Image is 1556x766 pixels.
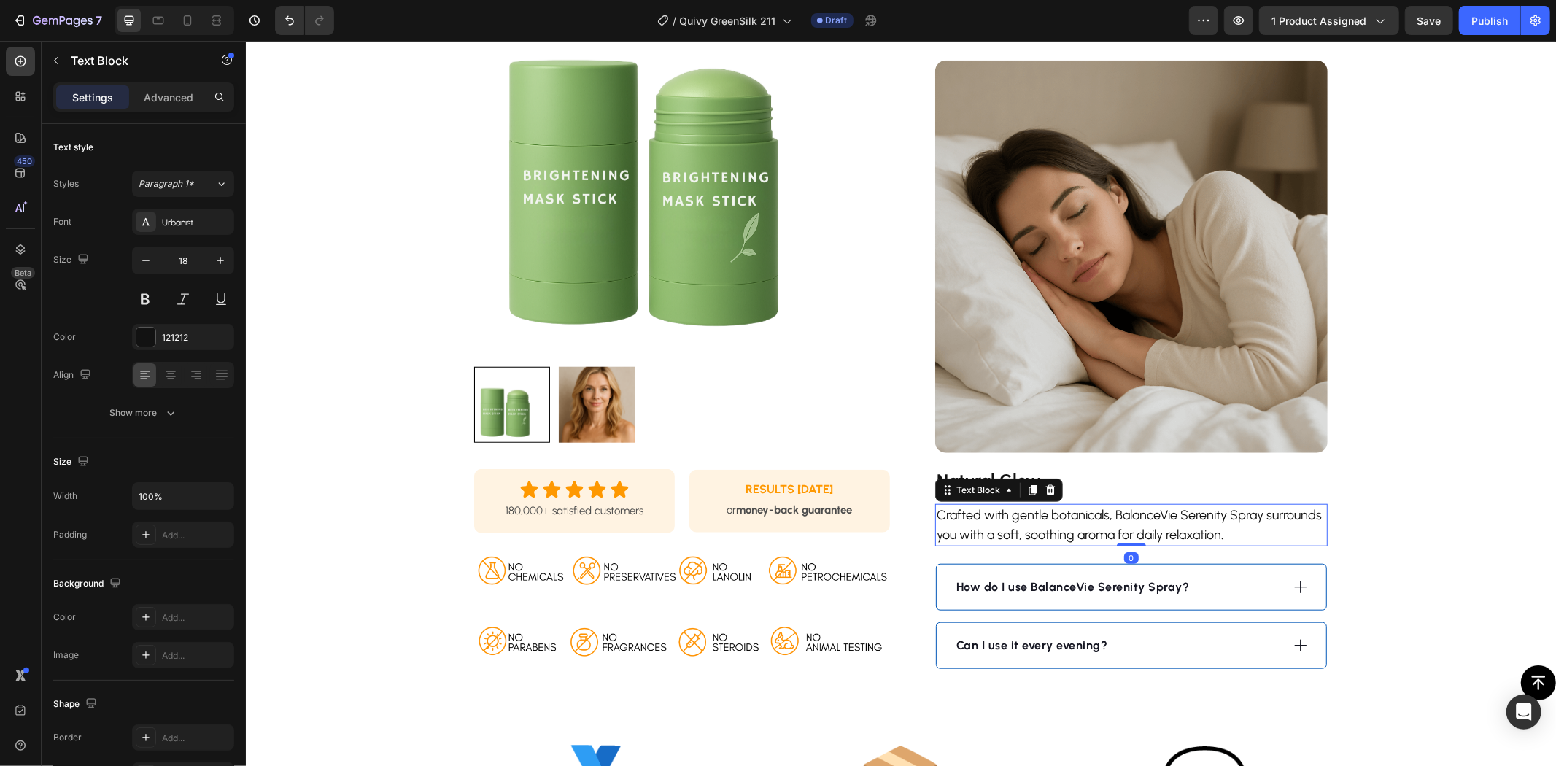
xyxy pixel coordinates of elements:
p: Advanced [144,90,193,105]
div: Styles [53,177,79,190]
img: gempages_569184086220866581-94399e82-e287-46c2-8578-77c42072b487.png [228,508,644,626]
div: Color [53,330,76,344]
div: Beta [11,267,35,279]
button: Show more [53,400,234,426]
div: Add... [162,611,231,624]
p: or [467,460,621,480]
div: 121212 [162,331,231,344]
span: Quivy GreenSilk 211 [680,13,776,28]
h2: Rich Text Editor. Editing area: main [689,427,1082,452]
h2: RESULTS [DATE] [465,441,622,459]
div: Open Intercom Messenger [1506,695,1541,730]
div: Padding [53,528,87,541]
iframe: Design area [246,41,1556,766]
div: Text style [53,141,93,154]
div: Text Block [708,443,757,456]
div: Size [53,452,92,472]
button: 1 product assigned [1259,6,1399,35]
span: Paragraph 1* [139,177,194,190]
span: / [673,13,677,28]
div: Width [53,490,77,503]
div: Urbanist [162,216,231,229]
span: Save [1417,15,1441,27]
p: 7 [96,12,102,29]
strong: How do I use BalanceVie Serenity Spray? [711,539,944,553]
p: 180,000+ satisfied customers [252,461,406,481]
div: Image [53,649,79,662]
strong: Can I use it every evening? [711,597,862,611]
p: ⁠⁠⁠⁠⁠⁠⁠ [691,428,1080,451]
div: Background [53,574,124,594]
p: Crafted with gentle botanicals, BalanceVie Serenity Spray surrounds you with a soft, soothing aro... [691,465,1080,504]
div: Border [53,731,82,744]
button: Save [1405,6,1453,35]
div: Shape [53,695,100,714]
button: 7 [6,6,109,35]
strong: money-back guarantee [491,463,607,476]
div: Add... [162,732,231,745]
img: gempages_569184086220866581-f54005f3-f2b4-420d-9d5a-eea087327451.png [689,20,1082,412]
div: Size [53,250,92,270]
button: Publish [1459,6,1520,35]
div: Color [53,611,76,624]
div: Add... [162,649,231,662]
div: Undo/Redo [275,6,334,35]
div: Align [53,365,94,385]
div: 450 [14,155,35,167]
div: 0 [878,511,893,523]
button: Paragraph 1* [132,171,234,197]
span: Draft [826,14,848,27]
div: Show more [110,406,178,420]
span: 1 product assigned [1271,13,1366,28]
div: Font [53,215,71,228]
strong: Natural Glow [691,429,794,450]
div: Publish [1471,13,1508,28]
p: Settings [72,90,113,105]
input: Auto [133,483,233,509]
div: Add... [162,529,231,542]
p: Text Block [71,52,195,69]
